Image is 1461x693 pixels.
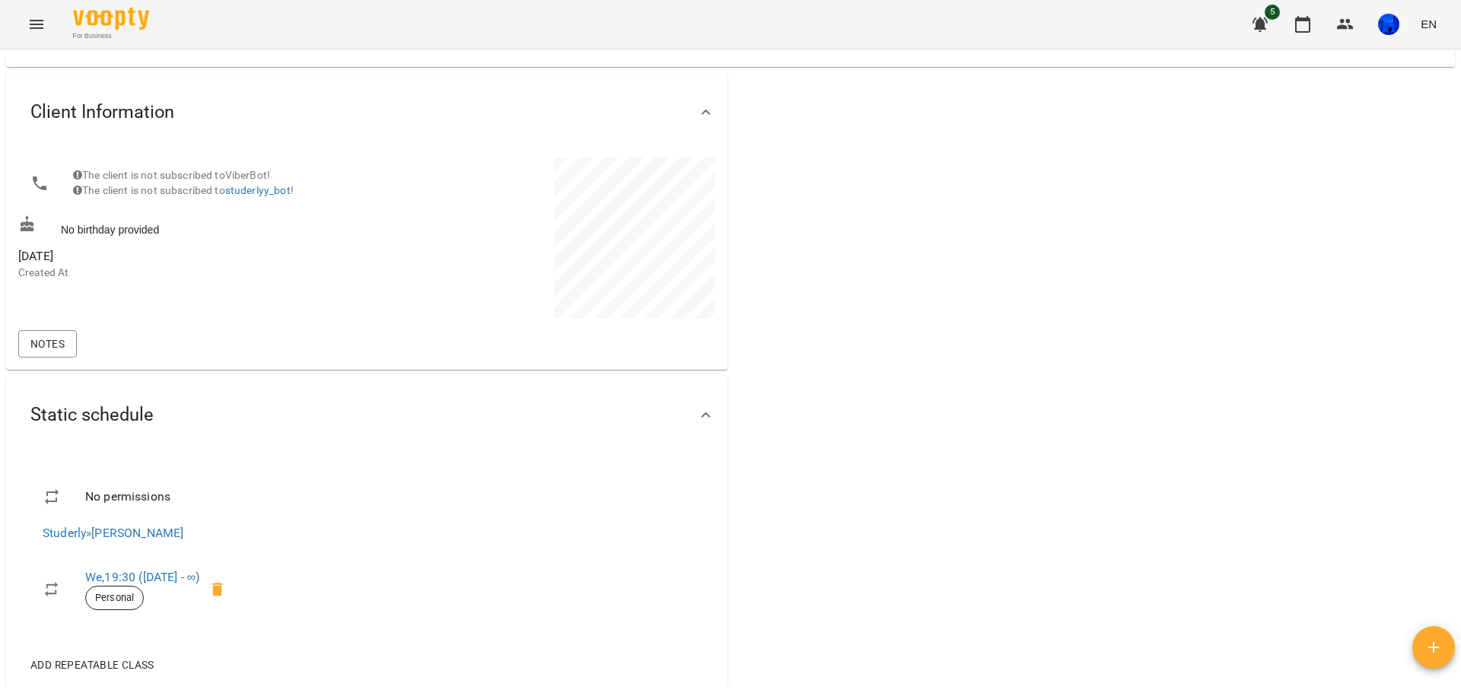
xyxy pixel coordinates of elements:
button: Add repeatable class [24,651,161,679]
span: The client is not subscribed to ! [73,184,294,196]
span: No permissions [85,488,236,506]
span: EN [1421,16,1437,32]
span: Delete scheduled class Петренко Назарій Максимович We 19:30 of the client Іванна Чечуліна, 5 клас [199,571,236,608]
span: Personal [86,591,143,605]
a: We,19:30 ([DATE] - ∞) [85,570,199,584]
button: EN [1415,10,1443,38]
button: Notes [18,330,77,358]
p: Created At [18,265,364,281]
div: Static schedule [6,376,727,454]
span: Client Information [30,100,174,124]
span: Notes [30,335,65,353]
button: Menu [18,6,55,43]
a: Studerly»[PERSON_NAME] [43,526,183,540]
span: For Business [73,31,149,41]
img: Voopty Logo [73,8,149,30]
div: Client Information [6,73,727,151]
span: 5 [1265,5,1280,20]
span: Static schedule [30,403,154,427]
span: Add repeatable class [30,656,154,674]
span: [DATE] [18,247,364,265]
div: No birthday provided [15,212,367,240]
span: The client is not subscribed to ViberBot! [73,169,270,181]
img: 3b43ae1300233944315f23d7593219c8.jpg [1378,14,1399,35]
a: studerlyy_bot [225,184,291,196]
